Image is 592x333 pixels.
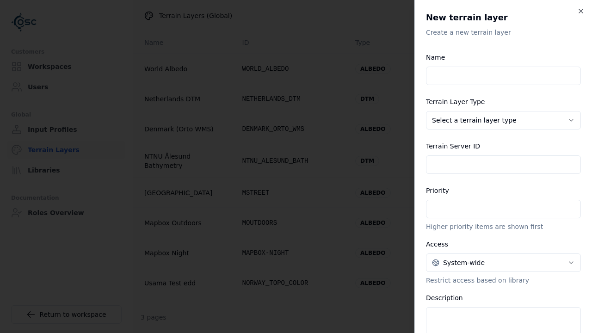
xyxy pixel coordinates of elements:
label: Terrain Server ID [426,142,480,150]
h2: New terrain layer [426,11,581,24]
label: Description [426,294,463,302]
label: Priority [426,187,449,194]
p: Create a new terrain layer [426,28,581,37]
label: Terrain Layer Type [426,98,485,105]
p: Restrict access based on library [426,276,581,285]
label: Name [426,54,445,61]
p: Higher priority items are shown first [426,222,581,231]
label: Access [426,240,448,248]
